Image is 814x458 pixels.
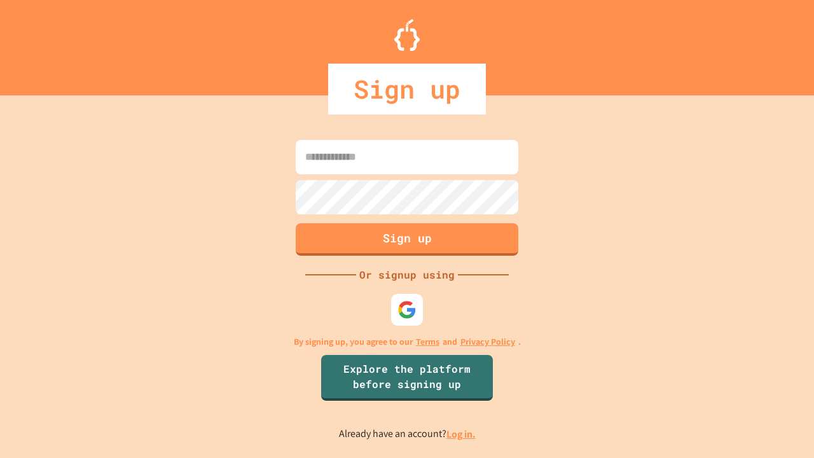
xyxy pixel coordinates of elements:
[356,267,458,282] div: Or signup using
[416,335,439,349] a: Terms
[339,426,476,442] p: Already have an account?
[321,355,493,401] a: Explore the platform before signing up
[394,19,420,51] img: Logo.svg
[460,335,515,349] a: Privacy Policy
[328,64,486,114] div: Sign up
[296,223,518,256] button: Sign up
[446,427,476,441] a: Log in.
[397,300,417,319] img: google-icon.svg
[294,335,521,349] p: By signing up, you agree to our and .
